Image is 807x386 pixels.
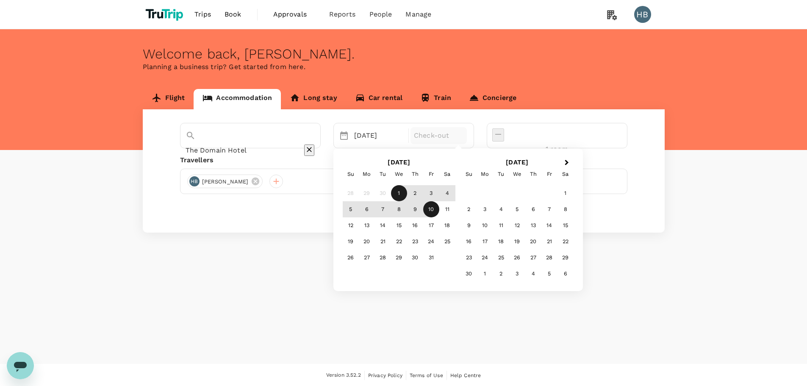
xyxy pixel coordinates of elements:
div: Choose Tuesday, November 4th, 2025 [493,201,509,217]
div: Choose Friday, December 5th, 2025 [541,266,557,282]
div: Friday [541,166,557,182]
div: Travellers [180,155,627,165]
div: Choose Friday, November 21st, 2025 [541,233,557,250]
div: Choose Saturday, December 6th, 2025 [557,266,574,282]
span: People [369,9,392,19]
a: Terms of Use [410,371,443,380]
div: Choose Monday, November 17th, 2025 [477,233,493,250]
div: Choose Saturday, November 29th, 2025 [557,250,574,266]
a: Long stay [281,89,346,109]
div: Choose Tuesday, December 2nd, 2025 [493,266,509,282]
div: Choose Thursday, November 6th, 2025 [525,201,541,217]
div: Choose Monday, October 6th, 2025 [359,201,375,217]
div: [DATE] [351,127,407,144]
div: Saturday [557,166,574,182]
h2: [DATE] [340,158,458,166]
span: Book [225,9,241,19]
div: Monday [477,166,493,182]
div: Not available Tuesday, September 30th, 2025 [375,185,391,201]
span: Privacy Policy [368,372,402,378]
div: Not available Wednesday, October 1st, 2025 [391,185,407,201]
div: Choose Saturday, October 11th, 2025 [439,201,455,217]
span: Version 3.52.2 [326,371,361,380]
div: Choose Tuesday, October 21st, 2025 [375,233,391,250]
div: Choose Wednesday, November 12th, 2025 [509,217,525,233]
div: HB [189,176,200,186]
span: Reports [329,9,356,19]
span: Trips [194,9,211,19]
div: Choose Saturday, November 22nd, 2025 [557,233,574,250]
span: [PERSON_NAME] [197,178,254,186]
div: Thursday [525,166,541,182]
div: Choose Sunday, November 9th, 2025 [461,217,477,233]
div: Choose Monday, October 20th, 2025 [359,233,375,250]
div: HB[PERSON_NAME] [187,175,263,188]
div: Tuesday [375,166,391,182]
div: Wednesday [509,166,525,182]
div: Choose Saturday, October 4th, 2025 [439,185,455,201]
div: Choose Friday, October 17th, 2025 [423,217,439,233]
div: Choose Monday, October 13th, 2025 [359,217,375,233]
p: Planning a business trip? Get started from here. [143,62,665,72]
div: Friday [423,166,439,182]
div: Choose Friday, November 14th, 2025 [541,217,557,233]
div: Choose Thursday, October 30th, 2025 [407,250,423,266]
div: Choose Tuesday, November 11th, 2025 [493,217,509,233]
div: Choose Friday, November 28th, 2025 [541,250,557,266]
div: Choose Saturday, November 8th, 2025 [557,201,574,217]
div: Choose Wednesday, October 22nd, 2025 [391,233,407,250]
div: Choose Wednesday, October 8th, 2025 [391,201,407,217]
div: Choose Wednesday, October 29th, 2025 [391,250,407,266]
div: Choose Thursday, December 4th, 2025 [525,266,541,282]
div: Choose Sunday, October 12th, 2025 [343,217,359,233]
a: Help Centre [450,371,481,380]
div: Choose Wednesday, November 5th, 2025 [509,201,525,217]
input: Search cities, hotels, work locations [186,144,291,157]
div: Choose Friday, October 31st, 2025 [423,250,439,266]
a: Train [411,89,460,109]
a: Accommodation [194,89,281,109]
div: Choose Saturday, October 18th, 2025 [439,217,455,233]
div: Choose Monday, November 24th, 2025 [477,250,493,266]
button: Next Month [561,156,574,170]
div: Choose Monday, November 10th, 2025 [477,217,493,233]
div: Saturday [439,166,455,182]
div: Choose Thursday, November 20th, 2025 [525,233,541,250]
div: HB [634,6,651,23]
div: Choose Monday, November 3rd, 2025 [477,201,493,217]
span: Terms of Use [410,372,443,378]
div: Choose Tuesday, October 28th, 2025 [375,250,391,266]
div: Not available Monday, September 29th, 2025 [359,185,375,201]
button: Open [314,151,316,153]
div: Thursday [407,166,423,182]
div: Month October, 2025 [343,185,455,266]
img: TruTrip logo [143,5,188,24]
div: Choose Sunday, October 26th, 2025 [343,250,359,266]
div: Choose Saturday, November 1st, 2025 [557,185,574,201]
div: Tuesday [493,166,509,182]
div: Choose Monday, December 1st, 2025 [477,266,493,282]
div: Welcome back , [PERSON_NAME] . [143,46,665,62]
div: Choose Tuesday, October 14th, 2025 [375,217,391,233]
div: Choose Friday, November 7th, 2025 [541,201,557,217]
div: Choose Saturday, October 25th, 2025 [439,233,455,250]
div: Choose Monday, October 27th, 2025 [359,250,375,266]
div: Choose Thursday, November 27th, 2025 [525,250,541,266]
div: Choose Tuesday, November 25th, 2025 [493,250,509,266]
div: Choose Wednesday, October 15th, 2025 [391,217,407,233]
div: Choose Thursday, October 16th, 2025 [407,217,423,233]
div: Choose Sunday, November 23rd, 2025 [461,250,477,266]
div: Sunday [461,166,477,182]
div: Choose Wednesday, November 19th, 2025 [509,233,525,250]
div: Monday [359,166,375,182]
div: Choose Friday, October 10th, 2025 [423,201,439,217]
div: Sunday [343,166,359,182]
button: Clear [304,144,314,156]
button: decrease [492,128,504,142]
div: Choose Friday, October 3rd, 2025 [423,185,439,201]
div: Choose Thursday, October 9th, 2025 [407,201,423,217]
div: Choose Tuesday, October 7th, 2025 [375,201,391,217]
div: Choose Wednesday, November 26th, 2025 [509,250,525,266]
div: Choose Sunday, October 19th, 2025 [343,233,359,250]
a: Car rental [346,89,412,109]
